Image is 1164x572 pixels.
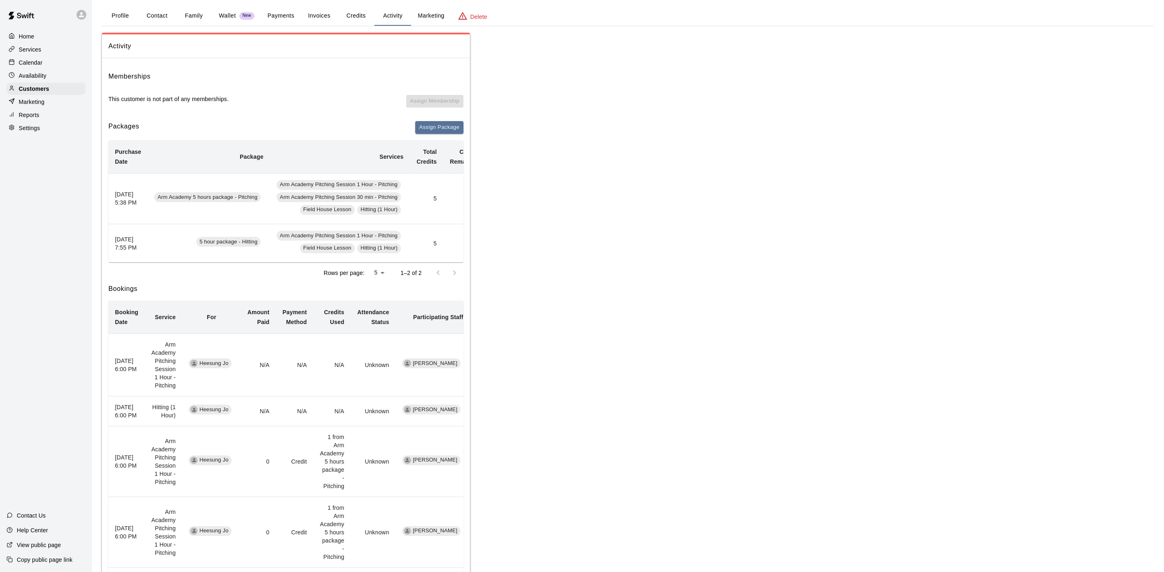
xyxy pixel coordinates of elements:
[313,333,351,396] td: N/A
[444,173,486,224] td: 0
[196,456,232,464] span: Heesung Jo
[7,83,86,95] a: Customers
[196,406,232,414] span: Heesung Jo
[410,406,461,414] span: [PERSON_NAME]
[115,309,138,325] b: Booking Date
[108,396,145,426] th: [DATE] 6:00 PM
[410,360,461,367] span: [PERSON_NAME]
[155,314,176,320] b: Service
[276,497,313,567] td: Credit
[108,41,464,52] span: Activity
[300,244,355,252] span: Field House Lesson
[276,333,313,396] td: N/A
[7,43,86,56] div: Services
[404,527,411,535] div: Tyler Levine
[402,405,461,414] div: [PERSON_NAME]
[102,6,1154,26] div: basic tabs example
[19,111,39,119] p: Reports
[351,426,396,497] td: Unknown
[19,45,41,54] p: Services
[7,56,86,69] div: Calendar
[261,6,301,26] button: Payments
[196,238,261,246] span: 5 hour package - Hitting
[241,396,276,426] td: N/A
[108,284,464,294] h6: Bookings
[7,70,86,82] a: Availability
[139,6,176,26] button: Contact
[241,333,276,396] td: N/A
[108,224,148,263] th: [DATE] 7:55 PM
[19,98,45,106] p: Marketing
[404,457,411,464] div: Johnnie Larossa
[115,149,141,165] b: Purchase Date
[19,85,49,93] p: Customers
[102,6,139,26] button: Profile
[410,173,443,224] td: 5
[108,95,229,103] p: This customer is not part of any memberships.
[196,239,263,246] a: 5 hour package - Hitting
[283,309,307,325] b: Payment Method
[108,121,139,134] h6: Packages
[357,309,389,325] b: Attendance Status
[154,195,263,201] a: Arm Academy 5 hours package - Pitching
[145,333,182,396] td: Arm Academy Pitching Session 1 Hour - Pitching
[241,426,276,497] td: 0
[108,140,572,263] table: simple table
[277,232,401,240] span: Arm Academy Pitching Session 1 Hour - Pitching
[219,11,236,20] p: Wallet
[190,457,198,464] div: Heesung Jo
[471,13,487,21] p: Delete
[7,96,86,108] a: Marketing
[324,269,365,277] p: Rows per page:
[17,526,48,534] p: Help Center
[7,30,86,43] a: Home
[17,511,46,520] p: Contact Us
[313,396,351,426] td: N/A
[450,149,480,165] b: Credits Remaining
[324,309,344,325] b: Credits Used
[190,406,198,413] div: Heesung Jo
[417,149,437,165] b: Total Credits
[368,267,387,279] div: 5
[19,32,34,41] p: Home
[406,95,464,115] span: You don't have any memberships
[380,153,404,160] b: Services
[196,360,232,367] span: Heesung Jo
[410,456,461,464] span: [PERSON_NAME]
[444,224,486,263] td: 0
[351,497,396,567] td: Unknown
[7,109,86,121] a: Reports
[410,527,461,535] span: [PERSON_NAME]
[108,333,145,396] th: [DATE] 6:00 PM
[313,497,351,567] td: 1 from Arm Academy 5 hours package - Pitching
[7,122,86,134] a: Settings
[351,396,396,426] td: Unknown
[108,71,151,82] h6: Memberships
[239,13,254,18] span: New
[401,269,422,277] p: 1–2 of 2
[276,426,313,497] td: Credit
[19,59,43,67] p: Calendar
[108,497,145,567] th: [DATE] 6:00 PM
[313,426,351,497] td: 1 from Arm Academy 5 hours package - Pitching
[338,6,374,26] button: Credits
[19,72,47,80] p: Availability
[176,6,212,26] button: Family
[410,224,443,263] td: 5
[404,406,411,413] div: Johnnie Larossa
[404,360,411,367] div: Tyler Levine
[196,527,232,535] span: Heesung Jo
[411,6,451,26] button: Marketing
[277,194,401,201] span: Arm Academy Pitching Session 30 min - Pitching
[402,455,461,465] div: [PERSON_NAME]
[154,194,261,201] span: Arm Academy 5 hours package - Pitching
[145,396,182,426] td: Hitting (1 Hour)
[17,541,61,549] p: View public page
[241,497,276,567] td: 0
